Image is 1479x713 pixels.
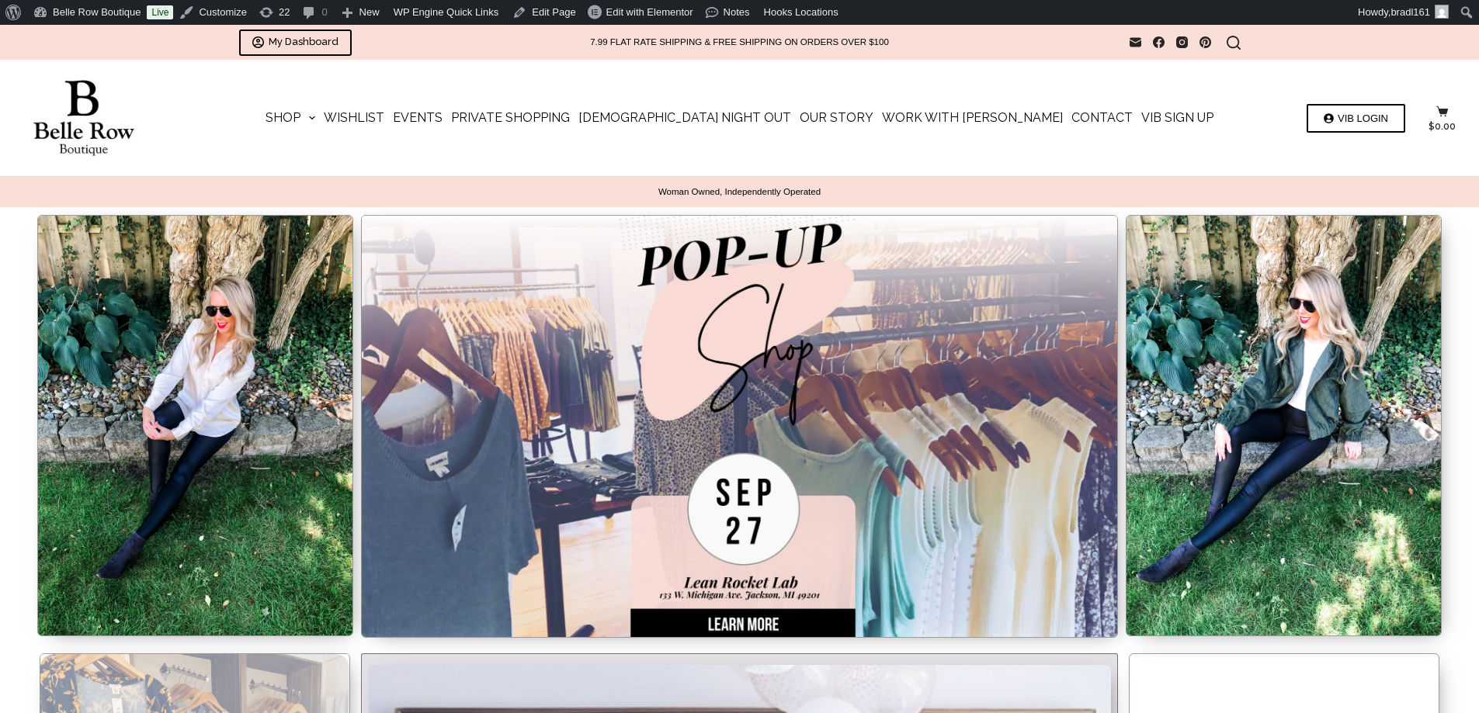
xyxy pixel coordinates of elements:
[1429,106,1456,131] a: $0.00
[23,80,144,157] img: Belle Row Boutique
[261,60,1217,176] nav: Main Navigation
[1338,113,1388,123] span: VIB LOGIN
[1176,36,1188,48] a: Instagram
[1390,6,1430,18] span: bradl161
[1429,121,1435,132] span: $
[878,60,1068,176] a: Work with [PERSON_NAME]
[261,60,319,176] a: Shop
[606,6,693,18] span: Edit with Elementor
[1130,36,1141,48] a: Email
[1200,36,1211,48] a: Pinterest
[590,36,889,48] p: 7.99 FLAT RATE SHIPPING & FREE SHIPPING ON ORDERS OVER $100
[239,29,352,56] a: My Dashboard
[575,60,796,176] a: [DEMOGRAPHIC_DATA] Night Out
[447,60,575,176] a: Private Shopping
[1153,36,1165,48] a: Facebook
[1137,60,1218,176] a: VIB Sign Up
[796,60,878,176] a: Our Story
[389,60,447,176] a: Events
[1068,60,1137,176] a: Contact
[1227,36,1241,50] button: Search
[147,5,173,19] a: Live
[320,60,389,176] a: Wishlist
[1429,121,1456,132] bdi: 0.00
[1307,104,1405,133] a: VIB LOGIN
[31,186,1448,198] p: Woman Owned, Independently Operated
